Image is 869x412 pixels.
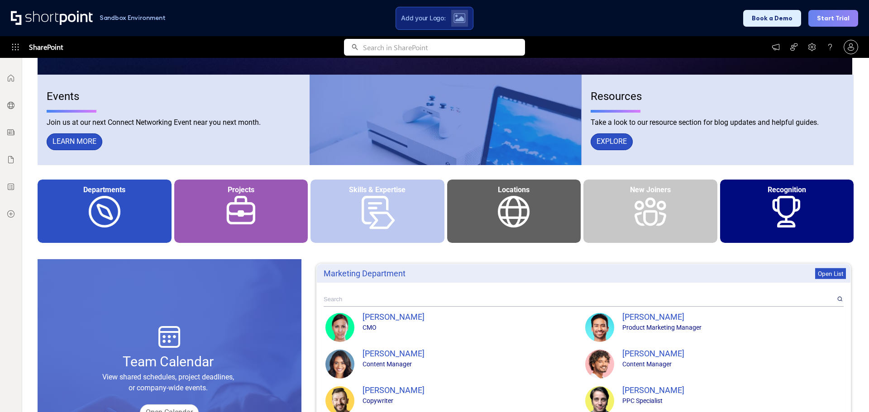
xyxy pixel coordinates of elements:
[622,323,841,332] div: Product Marketing Manager
[102,373,234,381] span: View shared schedules, project deadlines,
[100,15,166,20] h1: Sandbox Environment
[724,185,850,194] div: Recognition
[363,360,582,369] div: Content Manager
[363,311,582,323] div: [PERSON_NAME]
[622,311,841,323] div: [PERSON_NAME]
[363,384,582,396] div: [PERSON_NAME]
[363,323,582,332] div: CMO
[587,185,714,194] div: New Joiners
[591,118,819,127] span: Take a look to our resource section for blog updates and helpful guides.
[47,133,102,150] a: LEARN MORE
[41,185,168,194] div: Departments
[622,360,841,369] div: Content Manager
[815,268,846,279] a: Open List
[47,118,261,127] span: Join us at our next Connect Networking Event near you next month.
[622,396,841,406] div: PPC Specialist
[47,90,79,103] span: Events
[324,292,836,306] input: Search
[29,36,63,58] span: SharePoint
[363,396,582,406] div: Copywriter
[454,13,465,23] img: Upload logo
[123,354,214,369] span: Team Calendar
[622,347,841,360] div: [PERSON_NAME]
[591,133,633,150] a: EXPLORE
[314,185,441,194] div: Skills & Expertise
[324,269,406,278] span: Marketing Department
[129,384,208,392] span: or company-wide events.
[743,10,801,27] button: Book a Demo
[401,14,445,22] span: Add your Logo:
[622,384,841,396] div: [PERSON_NAME]
[591,90,642,103] span: Resources
[363,347,582,360] div: [PERSON_NAME]
[451,185,578,194] div: Locations
[808,10,858,27] button: Start Trial
[706,307,869,412] iframe: Chat Widget
[178,185,305,194] div: Projects
[363,39,525,56] input: Search in SharePoint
